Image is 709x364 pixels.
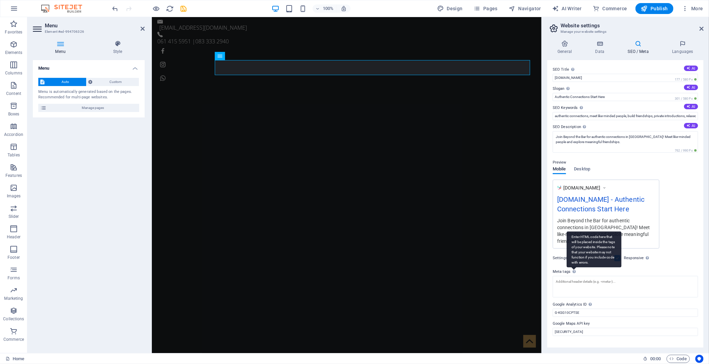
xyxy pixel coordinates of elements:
span: More [682,5,703,12]
button: Click here to leave preview mode and continue editing [152,4,160,13]
span: Code [670,355,687,363]
div: Join Beyond the Bar for authentic connections in [GEOGRAPHIC_DATA]! Meet like-minded people and e... [557,217,655,244]
label: Google Maps API key [553,320,698,328]
button: 100% [313,4,337,13]
div: [DOMAIN_NAME] - Authentic Connections Start Here [557,194,655,217]
p: Preview [553,158,566,167]
span: Commerce [593,5,627,12]
span: Manage pages [49,104,137,112]
p: Footer [8,255,20,260]
div: Preview [553,167,590,180]
p: Boxes [8,111,19,117]
span: Navigator [509,5,541,12]
span: AI Writer [552,5,582,12]
h4: Menu [33,40,91,55]
img: Editor Logo [39,4,91,13]
button: Code [667,355,690,363]
h4: General [547,40,585,55]
p: Columns [5,70,22,76]
p: Content [6,91,21,96]
h4: Style [91,40,145,55]
span: 00 00 [650,355,661,363]
input: Google Maps API key... [553,328,698,336]
a: Click to cancel selection. Double-click to open Pages [5,355,24,363]
span: 301 / 580 Px [673,96,698,101]
i: Save (Ctrl+S) [180,5,188,13]
p: Accordion [4,132,23,137]
span: : [655,356,656,361]
label: SEO Keywords [553,104,698,112]
p: Images [7,193,21,199]
p: Forms [8,275,20,281]
span: 083 333 2940 [43,20,77,28]
div: Menu is automatically generated based on the pages. Recommended for multi-page websites. [38,89,139,100]
h2: Menu [45,23,145,29]
h2: Website settings [561,23,704,29]
h3: Element #ed-994706326 [45,29,131,35]
span: Pages [474,5,498,12]
div: Design (Ctrl+Alt+Y) [434,3,465,14]
button: SEO Description [684,123,698,128]
button: Slogan [684,85,698,90]
button: SEO Keywords [684,104,698,109]
h6: Session time [643,355,661,363]
input: G-1A2B3C456 [553,309,698,317]
span: 177 / 580 Px [673,77,698,82]
p: Header [7,234,21,240]
label: Meta tags [553,268,698,276]
h4: Data [585,40,617,55]
h4: Menu [33,60,145,72]
button: Pages [471,3,500,14]
p: Marketing [4,296,23,301]
i: Undo: Change slogan (Ctrl+Z) [111,5,119,13]
span: Custom [95,78,137,86]
label: Google Analytics ID [553,300,698,309]
span: Publish [641,5,668,12]
i: On resize automatically adjust zoom level to fit chosen device. [341,5,347,12]
button: More [679,3,706,14]
label: Settings [553,254,575,262]
span: Design [437,5,463,12]
p: Favorites [5,29,22,35]
span: Auto [47,78,84,86]
div: Enter HTML code here that will be placed inside the tags of your website. Please note that your w... [567,232,621,267]
button: Auto [38,78,86,86]
p: Tables [8,152,20,158]
button: SEO Title [684,66,698,71]
button: Custom [87,78,139,86]
input: Slogan... [553,93,698,101]
p: Elements [5,50,23,55]
button: undo [111,4,119,13]
button: reload [166,4,174,13]
p: Slider [9,214,19,219]
button: save [180,4,188,13]
p: Features [5,173,22,178]
h3: Manage your website settings [561,29,690,35]
p: Collections [3,316,24,322]
span: Desktop [574,165,591,174]
label: Slogan [553,85,698,93]
h6: 100% [323,4,334,13]
span: 762 / 990 Px [673,148,698,153]
button: Usercentrics [695,355,704,363]
span: [DOMAIN_NAME] [563,184,601,191]
label: Responsive [624,254,651,262]
button: Design [434,3,465,14]
button: Manage pages [38,104,139,112]
button: Publish [635,3,673,14]
p: Commerce [3,337,24,342]
label: SEO Title [553,66,698,74]
button: Navigator [506,3,544,14]
label: SEO Description [553,123,698,131]
button: Commerce [590,3,630,14]
span: Mobile [553,165,566,174]
img: Favicontransparent-9ykls7itSVuHEOepfRwfeA-VwhYUkhqatK9A8jD3mQunQ.png [557,185,562,190]
i: Reload page [166,5,174,13]
h4: Languages [662,40,704,55]
button: AI Writer [549,3,585,14]
h4: SEO / Meta [617,40,662,55]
